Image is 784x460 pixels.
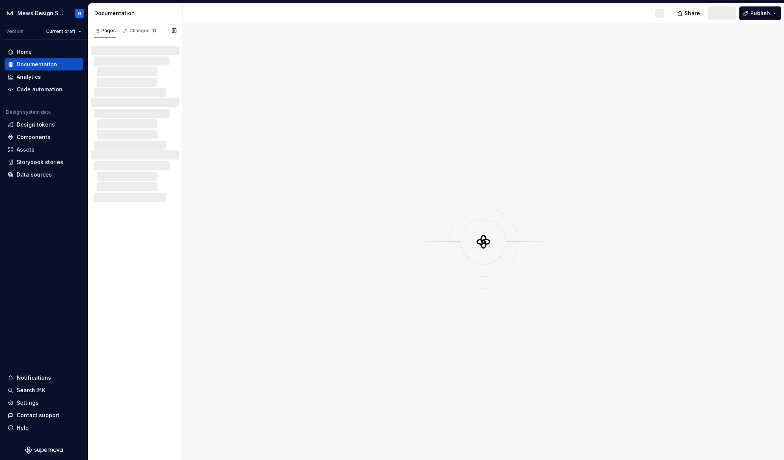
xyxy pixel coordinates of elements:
[17,121,55,128] div: Design tokens
[17,48,32,56] div: Home
[5,372,83,384] button: Notifications
[17,146,34,153] div: Assets
[5,83,83,95] a: Code automation
[5,58,83,70] a: Documentation
[17,9,66,17] div: Mews Design System
[5,9,14,18] img: e23f8d03-a76c-4364-8d4f-1225f58777f7.png
[17,424,29,432] div: Help
[5,422,83,434] button: Help
[5,131,83,143] a: Components
[5,156,83,168] a: Storybook stories
[750,9,770,17] span: Publish
[739,6,781,20] button: Publish
[46,28,75,34] span: Current draft
[17,386,45,394] div: Search ⌘K
[129,28,157,34] div: Changes
[5,144,83,156] a: Assets
[5,169,83,181] a: Data sources
[673,6,705,20] button: Share
[17,171,52,178] div: Data sources
[2,5,86,21] button: Mews Design SystemN
[25,446,63,454] svg: Supernova Logo
[5,384,83,396] button: Search ⌘K
[43,26,85,37] button: Current draft
[17,133,50,141] div: Components
[6,28,23,34] div: Version
[5,119,83,131] a: Design tokens
[17,158,63,166] div: Storybook stories
[6,109,51,115] div: Design system data
[151,28,157,34] span: 11
[17,73,41,81] div: Analytics
[17,374,51,382] div: Notifications
[78,10,81,16] div: N
[5,397,83,409] a: Settings
[5,46,83,58] a: Home
[17,399,39,407] div: Settings
[94,28,116,34] div: Pages
[17,86,62,93] div: Code automation
[17,411,59,419] div: Contact support
[684,9,700,17] span: Share
[5,409,83,421] button: Contact support
[94,9,179,17] div: Documentation
[17,61,57,68] div: Documentation
[5,71,83,83] a: Analytics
